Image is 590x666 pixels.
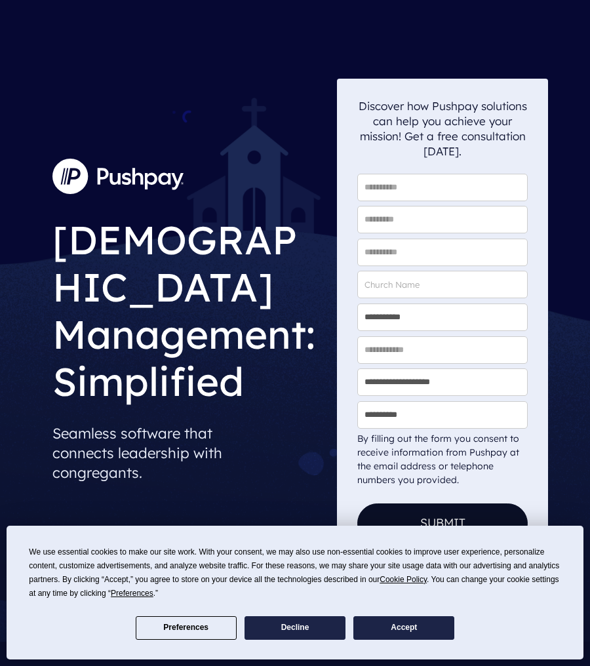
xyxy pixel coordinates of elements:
span: Preferences [111,589,153,598]
span: Cookie Policy [380,575,427,584]
button: Accept [353,616,454,640]
p: Seamless software that connects leadership with congregants. [52,418,326,488]
div: We use essential cookies to make our site work. With your consent, we may also use non-essential ... [29,545,560,600]
button: Submit [357,503,528,543]
div: By filling out the form you consent to receive information from Pushpay at the email address or t... [357,432,528,487]
div: Cookie Consent Prompt [7,526,583,659]
button: Preferences [136,616,237,640]
input: Church Name [357,271,528,298]
h1: [DEMOGRAPHIC_DATA] Management: Simplified [52,206,326,408]
button: Decline [245,616,345,640]
p: Discover how Pushpay solutions can help you achieve your mission! Get a free consultation [DATE]. [357,98,528,159]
